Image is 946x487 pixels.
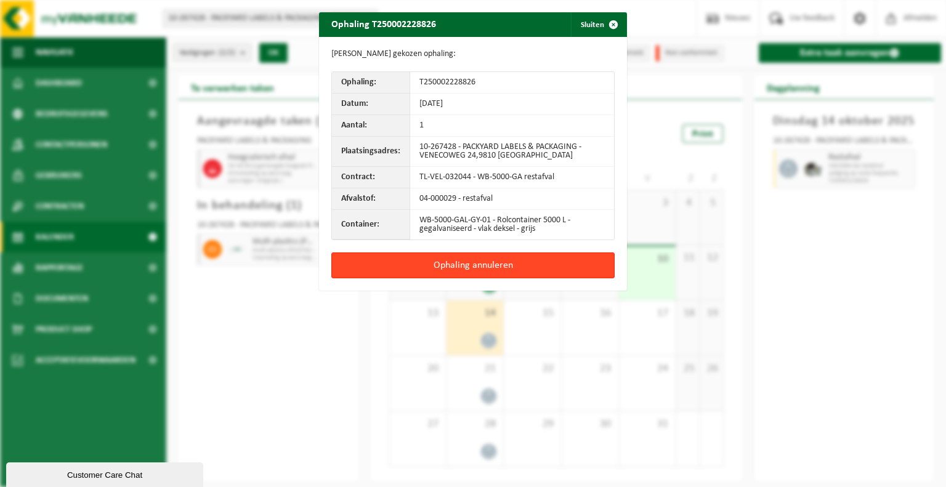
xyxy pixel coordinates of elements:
[332,188,410,210] th: Afvalstof:
[331,49,615,59] p: [PERSON_NAME] gekozen ophaling:
[332,137,410,167] th: Plaatsingsadres:
[332,72,410,94] th: Ophaling:
[410,210,614,239] td: WB-5000-GAL-GY-01 - Rolcontainer 5000 L - gegalvaniseerd - vlak deksel - grijs
[410,188,614,210] td: 04-000029 - restafval
[410,94,614,115] td: [DATE]
[332,210,410,239] th: Container:
[332,167,410,188] th: Contract:
[571,12,626,37] button: Sluiten
[332,115,410,137] th: Aantal:
[6,460,206,487] iframe: chat widget
[332,94,410,115] th: Datum:
[410,72,614,94] td: T250002228826
[319,12,448,36] h2: Ophaling T250002228826
[410,167,614,188] td: TL-VEL-032044 - WB-5000-GA restafval
[410,137,614,167] td: 10-267428 - PACKYARD LABELS & PACKAGING - VENECOWEG 24,9810 [GEOGRAPHIC_DATA]
[331,252,615,278] button: Ophaling annuleren
[410,115,614,137] td: 1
